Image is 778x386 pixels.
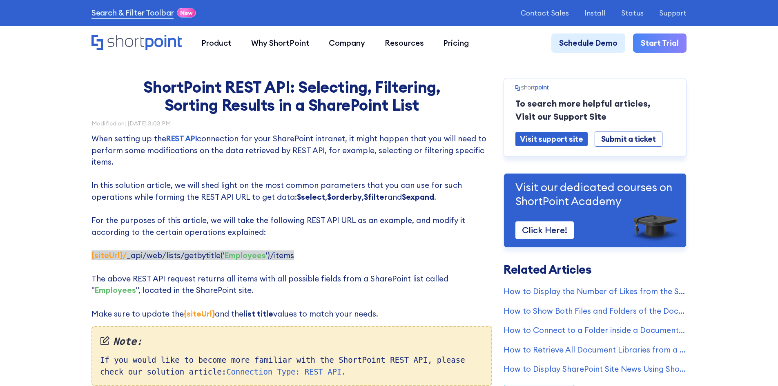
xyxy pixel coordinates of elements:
strong: $orderby [327,192,362,202]
a: How to Display the Number of Likes from the SharePoint List Items [504,286,687,297]
a: Status [621,9,644,17]
div: Modified on: [DATE] 3:03 PM [91,120,492,126]
a: Home [91,35,182,51]
a: Why ShortPoint [241,33,319,53]
a: Contact Sales [521,9,569,17]
p: When setting up the connection for your SharePoint intranet, it might happen that you will need t... [91,133,492,319]
div: Resources [385,37,424,49]
a: How to Show Both Files and Folders of the Document Library in a ShortPoint Element [504,305,687,317]
iframe: Chat Widget [737,347,778,386]
a: Connection Type: REST API [226,367,341,376]
a: How to Display SharePoint Site News Using ShortPoint REST API Connection Type [504,363,687,375]
div: Why ShortPoint [251,37,310,49]
strong: $filter [364,192,388,202]
strong: Employees [95,285,136,295]
a: Click Here! [515,221,574,239]
strong: $select [297,192,325,202]
a: Resources [375,33,434,53]
strong: {siteUrl} [184,309,215,319]
div: Product [201,37,232,49]
h3: Related Articles [504,264,687,276]
h1: ShortPoint REST API: Selecting, Filtering, Sorting Results in a SharePoint List [138,78,445,114]
div: Company [329,37,365,49]
a: How to Connect to a Folder inside a Document Library Using REST API [504,324,687,336]
a: Pricing [434,33,479,53]
strong: $expand [402,192,434,202]
strong: list title [243,309,273,319]
p: To search more helpful articles, Visit our Support Site [515,97,675,123]
a: Install [584,9,606,17]
a: How to Retrieve All Document Libraries from a Site Collection Using ShortPoint Connect [504,344,687,356]
div: If you would like to become more familiar with the ShortPoint REST API, please check our solution... [91,326,492,386]
div: Pricing [443,37,469,49]
a: Company [319,33,375,53]
em: Note: [100,335,484,349]
a: Support [659,9,687,17]
span: ‍ _api/web/lists/getbytitle(' ')/items [91,250,294,260]
strong: {siteUrl}/ [91,250,127,260]
a: Search & Filter Toolbar [91,7,174,19]
a: REST API [166,134,197,143]
a: Product [192,33,241,53]
a: Start Trial [633,33,687,53]
a: Visit support site [515,132,587,146]
p: Visit our dedicated courses on ShortPoint Academy [515,180,675,208]
a: Submit a ticket [595,132,662,147]
a: Schedule Demo [551,33,625,53]
strong: Employees [225,250,266,260]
